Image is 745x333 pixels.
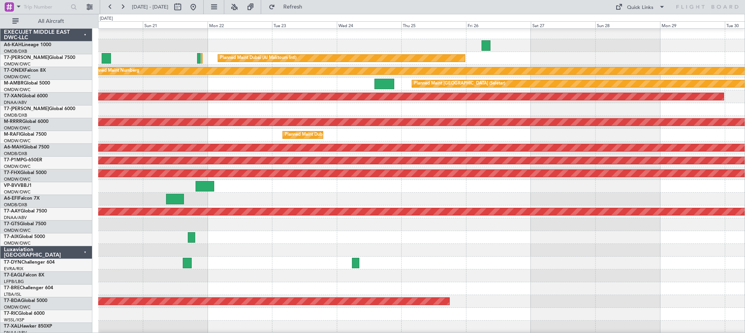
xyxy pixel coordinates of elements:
span: All Aircraft [20,19,82,24]
a: T7-DYNChallenger 604 [4,260,55,265]
a: T7-EAGLFalcon 8X [4,273,44,278]
span: T7-ONEX [4,68,24,73]
a: T7-AIXGlobal 5000 [4,235,45,239]
a: T7-[PERSON_NAME]Global 6000 [4,107,75,111]
span: T7-GTS [4,222,20,226]
a: DNAA/ABV [4,215,27,221]
div: Quick Links [627,4,653,12]
span: VP-BVV [4,183,21,188]
a: T7-GTSGlobal 7500 [4,222,46,226]
div: Planned Maint Dubai (Al Maktoum Intl) [285,129,361,141]
div: Thu 25 [401,21,466,28]
span: M-AMBR [4,81,24,86]
div: Tue 23 [272,21,337,28]
div: Wed 24 [337,21,402,28]
div: Sun 21 [143,21,208,28]
div: Sat 27 [531,21,596,28]
a: A6-MAHGlobal 7500 [4,145,49,150]
a: T7-AAYGlobal 7500 [4,209,47,214]
a: LTBA/ISL [4,292,21,297]
a: OMDW/DWC [4,176,31,182]
a: WSSL/XSP [4,317,24,323]
a: OMDW/DWC [4,125,31,131]
input: Trip Number [24,1,68,13]
span: T7-AIX [4,235,19,239]
div: Planned Maint Nurnberg [91,65,139,77]
a: OMDW/DWC [4,164,31,169]
a: VP-BVVBBJ1 [4,183,32,188]
span: T7-[PERSON_NAME] [4,55,49,60]
div: Mon 22 [208,21,272,28]
a: DNAA/ABV [4,100,27,105]
a: OMDW/DWC [4,304,31,310]
span: T7-P1MP [4,158,23,162]
a: OMDW/DWC [4,61,31,67]
a: T7-BREChallenger 604 [4,286,53,290]
div: Mon 29 [660,21,725,28]
a: OMDB/DXB [4,151,27,157]
a: OMDB/DXB [4,202,27,208]
a: A6-EFIFalcon 7X [4,196,40,201]
a: M-RAFIGlobal 7500 [4,132,47,137]
button: Quick Links [612,1,669,13]
a: OMDW/DWC [4,240,31,246]
a: M-RRRRGlobal 6000 [4,119,49,124]
a: LFPB/LBG [4,279,24,285]
a: T7-ONEXFalcon 8X [4,68,46,73]
a: OMDW/DWC [4,87,31,93]
span: T7-AAY [4,209,21,214]
a: T7-XANGlobal 6000 [4,94,48,98]
div: Sat 20 [78,21,143,28]
a: T7-FHXGlobal 5000 [4,171,47,175]
a: OMDW/DWC [4,228,31,233]
span: T7-XAN [4,94,21,98]
span: T7-XAL [4,324,20,329]
a: OMDW/DWC [4,74,31,80]
span: Refresh [277,4,309,10]
a: EVRA/RIX [4,266,23,272]
span: A6-KAH [4,43,22,47]
span: A6-EFI [4,196,18,201]
a: T7-P1MPG-650ER [4,158,42,162]
span: T7-DYN [4,260,21,265]
span: T7-[PERSON_NAME] [4,107,49,111]
a: OMDB/DXB [4,48,27,54]
a: M-AMBRGlobal 5000 [4,81,50,86]
div: Fri 26 [466,21,531,28]
div: [DATE] [100,16,113,22]
button: All Aircraft [9,15,84,28]
span: T7-RIC [4,311,18,316]
div: Planned Maint [GEOGRAPHIC_DATA] (Seletar) [414,78,505,90]
a: OMDW/DWC [4,138,31,144]
span: M-RRRR [4,119,22,124]
button: Refresh [265,1,312,13]
span: T7-FHX [4,171,20,175]
a: A6-KAHLineage 1000 [4,43,51,47]
span: T7-BRE [4,286,20,290]
a: OMDB/DXB [4,112,27,118]
a: T7-XALHawker 850XP [4,324,52,329]
span: A6-MAH [4,145,23,150]
a: T7-BDAGlobal 5000 [4,298,47,303]
a: OMDW/DWC [4,189,31,195]
span: T7-EAGL [4,273,23,278]
span: [DATE] - [DATE] [132,3,168,10]
span: T7-BDA [4,298,21,303]
div: Sun 28 [595,21,660,28]
a: T7-RICGlobal 6000 [4,311,45,316]
span: M-RAFI [4,132,20,137]
a: T7-[PERSON_NAME]Global 7500 [4,55,75,60]
div: Planned Maint Dubai (Al Maktoum Intl) [220,52,296,64]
